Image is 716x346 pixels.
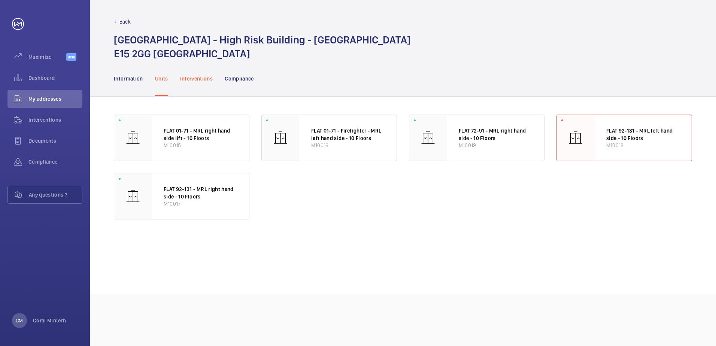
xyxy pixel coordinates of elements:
span: Beta [66,53,76,61]
p: Compliance [225,75,254,82]
img: elevator.svg [421,130,436,145]
img: elevator.svg [568,130,583,145]
p: FLAT 72-91 - MRL right hand side - 10 Floors [459,127,532,142]
span: Documents [28,137,82,145]
img: elevator.svg [125,130,140,145]
p: M10019 [459,142,532,149]
p: Interventions [180,75,213,82]
span: My addresses [28,95,82,103]
span: Maximize [28,53,66,61]
p: Units [155,75,168,82]
p: CM [16,317,23,324]
p: M10015 [164,142,237,149]
p: FLAT 01-71 - MRL right hand side lift - 10 Floors [164,127,237,142]
h1: [GEOGRAPHIC_DATA] - High Risk Building - [GEOGRAPHIC_DATA] E15 2GG [GEOGRAPHIC_DATA] [114,33,411,61]
p: M10016 [311,142,385,149]
span: Interventions [28,116,82,124]
span: Compliance [28,158,82,166]
img: elevator.svg [125,189,140,204]
p: Coral Mintern [33,317,66,324]
p: Back [119,18,131,25]
p: M10018 [606,142,680,149]
p: Information [114,75,143,82]
span: Any questions ? [29,191,82,198]
img: elevator.svg [273,130,288,145]
p: FLAT 92-131 - MRL right hand side - 10 Floors [164,185,237,200]
span: Dashboard [28,74,82,82]
p: FLAT 01-71 - Firefighter - MRL left hand side - 10 Floors [311,127,385,142]
p: FLAT 92-131 - MRL left hand side - 10 Floors [606,127,680,142]
p: M10017 [164,200,237,207]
